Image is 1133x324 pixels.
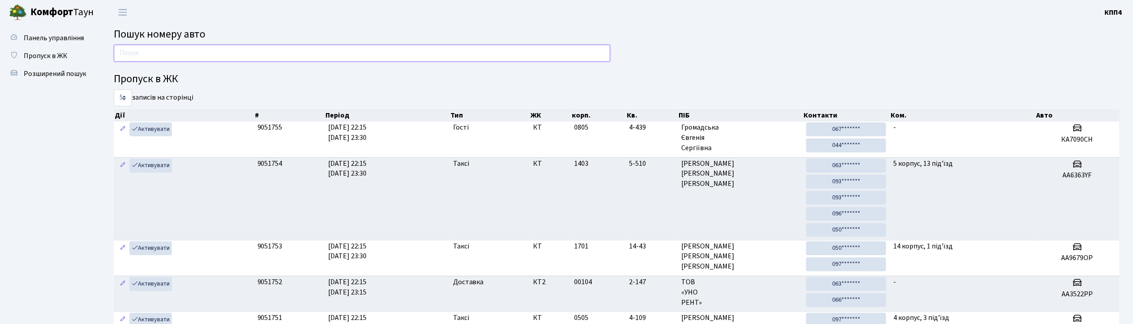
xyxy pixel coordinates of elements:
th: ЖК [529,109,571,122]
span: 9051753 [258,241,283,251]
h5: КА7090СН [1039,135,1116,144]
span: ТОВ «УНО РЕНТ» [681,277,799,308]
span: Пропуск в ЖК [24,51,67,61]
span: 0505 [575,313,589,323]
th: ПІБ [678,109,803,122]
th: Ком. [890,109,1035,122]
span: КТ2 [533,277,567,287]
input: Пошук [114,45,610,62]
a: Панель управління [4,29,94,47]
h5: АА9679ОР [1039,254,1116,262]
span: Пошук номеру авто [114,26,205,42]
b: КПП4 [1105,8,1122,17]
span: 5-510 [629,159,675,169]
a: Розширений пошук [4,65,94,83]
span: 2-147 [629,277,675,287]
span: [DATE] 22:15 [DATE] 23:15 [328,277,367,297]
span: 1701 [575,241,589,251]
span: [DATE] 22:15 [DATE] 23:30 [328,159,367,179]
span: КТ [533,241,567,252]
select: записів на сторінці [114,89,132,106]
span: [PERSON_NAME] [PERSON_NAME] [PERSON_NAME] [681,241,799,272]
span: 9051751 [258,313,283,323]
span: 14-43 [629,241,675,252]
label: записів на сторінці [114,89,193,106]
span: 4-439 [629,122,675,133]
th: корп. [571,109,626,122]
th: Кв. [626,109,678,122]
span: 9051754 [258,159,283,168]
span: Таксі [453,241,469,252]
a: Редагувати [117,122,128,136]
span: [DATE] 22:15 [DATE] 23:30 [328,241,367,261]
span: Доставка [453,277,484,287]
a: КПП4 [1105,7,1122,18]
th: Контакти [803,109,890,122]
th: # [254,109,325,122]
span: [PERSON_NAME] [PERSON_NAME] [PERSON_NAME] [681,159,799,189]
span: - [893,277,896,287]
th: Тип [450,109,530,122]
b: Комфорт [30,5,73,19]
h5: АА3522РР [1039,290,1116,299]
span: КТ [533,159,567,169]
h4: Пропуск в ЖК [114,73,1120,86]
span: 4-109 [629,313,675,323]
th: Період [325,109,450,122]
span: Гості [453,122,469,133]
a: Пропуск в ЖК [4,47,94,65]
a: Редагувати [117,241,128,255]
span: 14 корпус, 1 під'їзд [893,241,953,251]
span: КТ [533,313,567,323]
span: КТ [533,122,567,133]
span: 0805 [575,122,589,132]
span: 4 корпус, 3 під'їзд [893,313,949,323]
th: Авто [1035,109,1120,122]
img: logo.png [9,4,27,21]
span: 1403 [575,159,589,168]
span: 9051755 [258,122,283,132]
span: Таксі [453,159,469,169]
span: Панель управління [24,33,84,43]
span: Таун [30,5,94,20]
a: Активувати [129,241,172,255]
a: Редагувати [117,277,128,291]
button: Переключити навігацію [112,5,134,20]
span: 00104 [575,277,592,287]
span: 5 корпус, 13 під'їзд [893,159,953,168]
a: Активувати [129,122,172,136]
span: 9051752 [258,277,283,287]
th: Дії [114,109,254,122]
a: Активувати [129,277,172,291]
span: [DATE] 22:15 [DATE] 23:30 [328,122,367,143]
a: Активувати [129,159,172,173]
span: Розширений пошук [24,69,86,79]
span: - [893,122,896,132]
span: Громадська Євгенія Сергіївна [681,122,799,153]
h5: AA6363YF [1039,171,1116,180]
a: Редагувати [117,159,128,173]
span: Таксі [453,313,469,323]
